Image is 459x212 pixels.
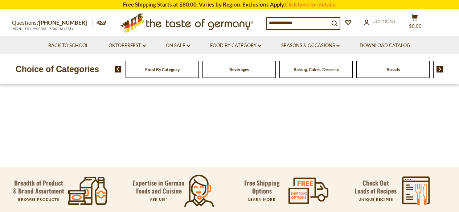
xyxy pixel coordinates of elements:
a: Account [364,18,396,26]
p: Questions? [12,18,93,28]
a: On Sale [166,42,190,50]
span: MON - FRI, 9:00AM - 5:00PM (EST) [12,27,74,31]
span: $0.00 [409,23,422,29]
a: Beverages [229,67,249,72]
a: Click here for details. [285,1,336,8]
span: Account [373,18,396,24]
a: Back to School [48,42,89,50]
p: Check Out Loads of Recipes [355,179,397,195]
img: next arrow [437,66,443,72]
a: Baking, Cakes, Desserts [294,67,339,72]
a: UNIQUE RECIPES [358,197,393,201]
a: Food By Category [210,42,261,50]
img: previous arrow [115,66,122,72]
p: Free Shipping Options [238,179,286,195]
a: ASK US!* [150,197,168,201]
a: [PHONE_NUMBER] [39,19,87,26]
a: Oktoberfest [108,42,146,50]
p: Expertise in German Foods and Cuisine [133,179,185,195]
a: LEARN MORE [248,197,275,201]
a: Food By Category [145,67,180,72]
a: Seasons & Occasions [281,42,340,50]
p: Breadth of Product & Brand Assortment [13,179,64,195]
a: Breads [386,67,400,72]
button: $0.00 [404,14,426,32]
a: BROWSE PRODUCTS [18,197,59,201]
a: Download Catalog [360,42,410,50]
